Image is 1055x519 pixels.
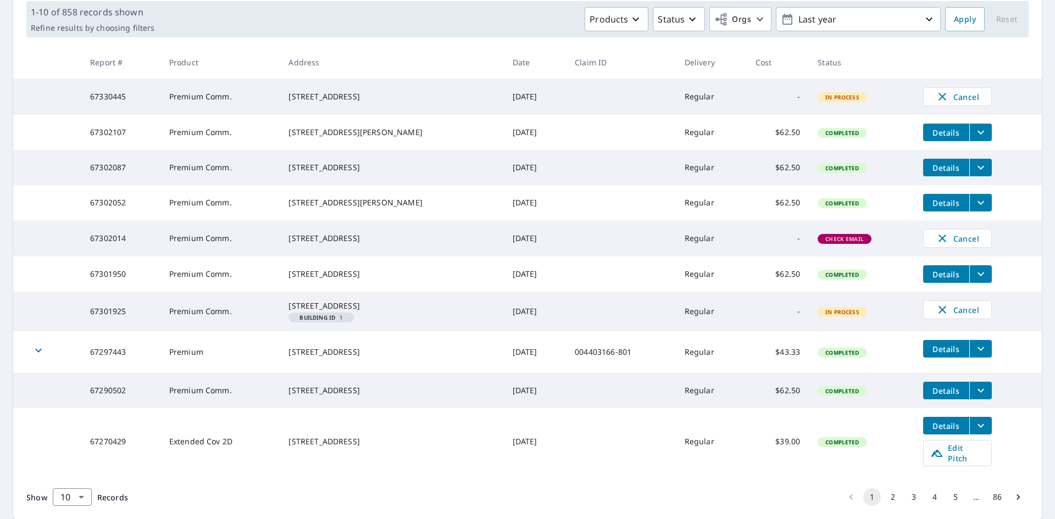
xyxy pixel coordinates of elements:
button: Cancel [923,300,992,319]
span: Completed [819,271,865,278]
div: [STREET_ADDRESS] [288,162,495,173]
td: Premium Comm. [160,185,280,220]
td: 67302087 [81,150,160,185]
span: Completed [819,387,865,395]
p: 1-10 of 858 records shown [31,5,154,19]
button: Go to page 3 [905,488,923,506]
p: Products [590,13,628,26]
th: Address [280,46,503,79]
button: page 1 [863,488,881,506]
td: [DATE] [504,185,567,220]
span: In Process [819,93,866,101]
td: $43.33 [747,331,809,373]
td: $62.50 [747,185,809,220]
td: $62.50 [747,373,809,408]
button: detailsBtn-67297443 [923,340,969,358]
button: detailsBtn-67301950 [923,265,969,283]
button: filesDropdownBtn-67302107 [969,124,992,141]
button: Go to page 5 [947,488,964,506]
span: Details [930,344,963,354]
span: Completed [819,349,865,356]
td: Regular [676,79,747,115]
td: Premium Comm. [160,150,280,185]
td: Regular [676,373,747,408]
td: - [747,220,809,256]
td: $62.50 [747,115,809,150]
td: 67302107 [81,115,160,150]
div: [STREET_ADDRESS][PERSON_NAME] [288,197,495,208]
button: detailsBtn-67302052 [923,194,969,211]
td: Premium Comm. [160,373,280,408]
div: [STREET_ADDRESS] [288,300,495,311]
button: Apply [945,7,985,31]
div: Show 10 records [53,488,92,506]
td: Regular [676,408,747,475]
button: filesDropdownBtn-67301950 [969,265,992,283]
span: Completed [819,438,865,446]
th: Report # [81,46,160,79]
span: Show [26,492,47,503]
button: filesDropdownBtn-67302087 [969,159,992,176]
button: Go to next page [1009,488,1027,506]
td: [DATE] [504,115,567,150]
button: Last year [776,7,941,31]
button: Go to page 2 [884,488,902,506]
span: Cancel [935,232,980,245]
button: Go to page 86 [989,488,1006,506]
td: 67330445 [81,79,160,115]
div: 10 [53,482,92,512]
td: Regular [676,150,747,185]
em: Building ID [299,315,335,320]
button: Go to page 4 [926,488,943,506]
th: Claim ID [566,46,675,79]
td: - [747,79,809,115]
span: 1 [293,315,349,320]
span: Check Email [819,235,870,243]
span: Completed [819,129,865,137]
div: … [968,492,985,503]
div: [STREET_ADDRESS] [288,91,495,102]
td: Extended Cov 2D [160,408,280,475]
div: [STREET_ADDRESS] [288,347,495,358]
a: Edit Pitch [923,440,992,466]
span: Apply [954,13,976,26]
p: Last year [794,10,923,29]
button: detailsBtn-67270429 [923,417,969,434]
button: filesDropdownBtn-67270429 [969,417,992,434]
button: detailsBtn-67302107 [923,124,969,141]
button: Cancel [923,229,992,248]
td: [DATE] [504,408,567,475]
td: 67301950 [81,256,160,292]
button: Products [585,7,648,31]
div: [STREET_ADDRESS] [288,233,495,244]
span: Details [930,386,963,396]
span: Cancel [935,90,980,103]
td: [DATE] [504,220,567,256]
button: detailsBtn-67290502 [923,382,969,399]
td: [DATE] [504,150,567,185]
td: $62.50 [747,256,809,292]
th: Product [160,46,280,79]
td: Premium Comm. [160,220,280,256]
span: In Process [819,308,866,316]
td: 67301925 [81,292,160,331]
span: Details [930,269,963,280]
div: [STREET_ADDRESS] [288,385,495,396]
div: [STREET_ADDRESS][PERSON_NAME] [288,127,495,138]
th: Date [504,46,567,79]
button: Status [653,7,705,31]
span: Records [97,492,128,503]
td: 67302052 [81,185,160,220]
span: Completed [819,199,865,207]
span: Details [930,198,963,208]
td: 004403166-801 [566,331,675,373]
td: - [747,292,809,331]
td: Regular [676,115,747,150]
span: Details [930,127,963,138]
button: filesDropdownBtn-67297443 [969,340,992,358]
div: [STREET_ADDRESS] [288,269,495,280]
span: Orgs [714,13,751,26]
td: Regular [676,256,747,292]
td: Premium Comm. [160,292,280,331]
div: [STREET_ADDRESS] [288,436,495,447]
